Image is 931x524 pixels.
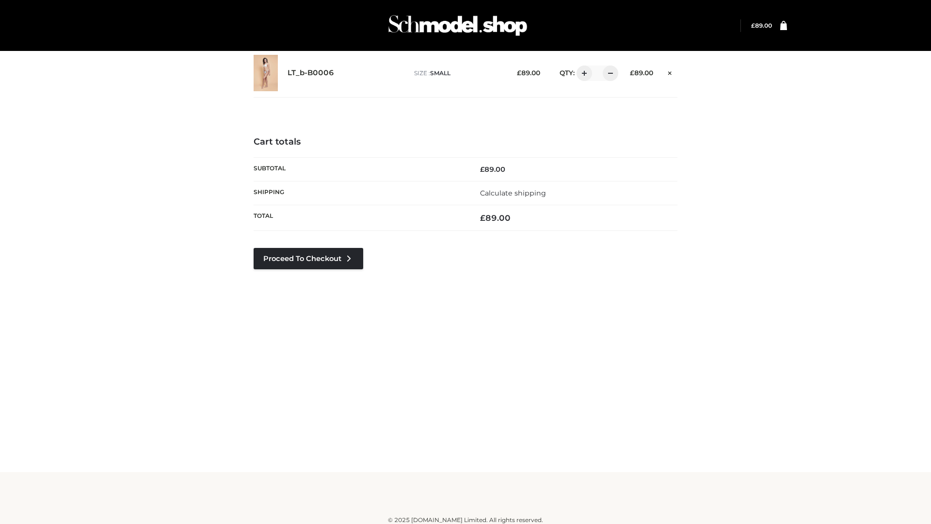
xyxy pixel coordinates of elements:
span: £ [517,69,521,77]
div: QTY: [550,65,615,81]
p: size : [414,69,502,78]
th: Shipping [254,181,465,205]
bdi: 89.00 [630,69,653,77]
span: £ [480,213,485,223]
span: £ [751,22,755,29]
a: £89.00 [751,22,772,29]
span: SMALL [430,69,450,77]
th: Total [254,205,465,231]
a: Proceed to Checkout [254,248,363,269]
span: £ [480,165,484,174]
a: Remove this item [663,65,677,78]
bdi: 89.00 [480,213,511,223]
img: LT_b-B0006 - SMALL [254,55,278,91]
a: Calculate shipping [480,189,546,197]
a: LT_b-B0006 [288,68,334,78]
bdi: 89.00 [480,165,505,174]
bdi: 89.00 [517,69,540,77]
span: £ [630,69,634,77]
bdi: 89.00 [751,22,772,29]
th: Subtotal [254,157,465,181]
img: Schmodel Admin 964 [385,6,530,45]
h4: Cart totals [254,137,677,147]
